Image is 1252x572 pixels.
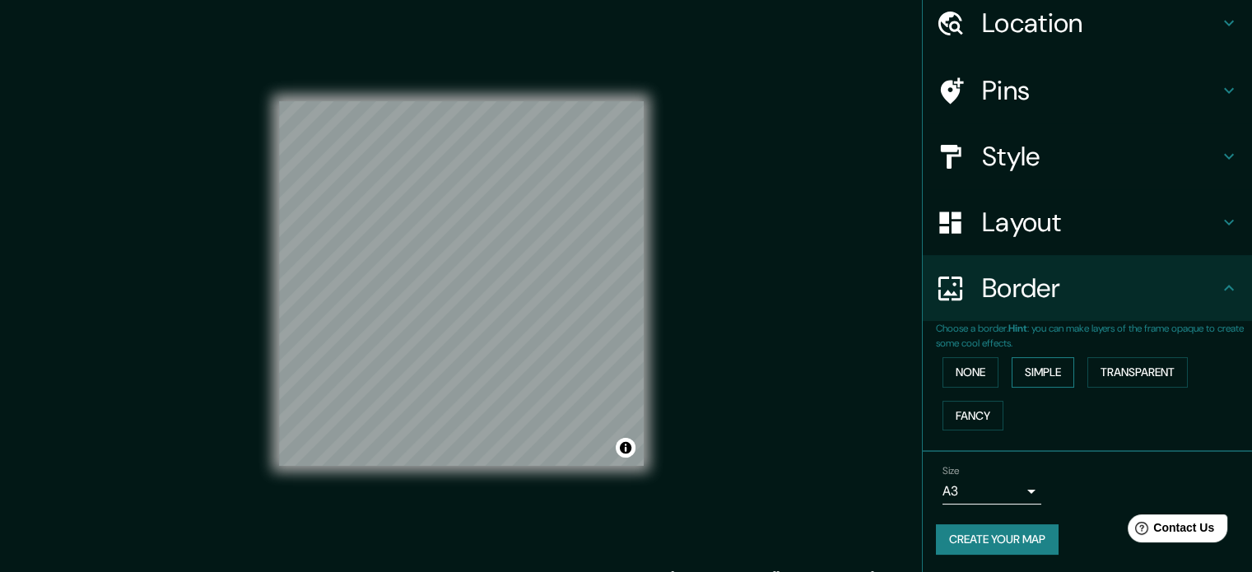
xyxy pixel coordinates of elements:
[982,140,1219,173] h4: Style
[942,478,1041,505] div: A3
[1008,322,1027,335] b: Hint
[1105,508,1234,554] iframe: Help widget launcher
[942,401,1003,431] button: Fancy
[936,321,1252,351] p: Choose a border. : you can make layers of the frame opaque to create some cool effects.
[279,101,644,466] canvas: Map
[616,438,635,458] button: Toggle attribution
[982,74,1219,107] h4: Pins
[923,58,1252,123] div: Pins
[982,7,1219,40] h4: Location
[1012,357,1074,388] button: Simple
[936,524,1059,555] button: Create your map
[923,255,1252,321] div: Border
[942,464,960,478] label: Size
[923,189,1252,255] div: Layout
[982,206,1219,239] h4: Layout
[1087,357,1188,388] button: Transparent
[982,272,1219,305] h4: Border
[942,357,998,388] button: None
[923,123,1252,189] div: Style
